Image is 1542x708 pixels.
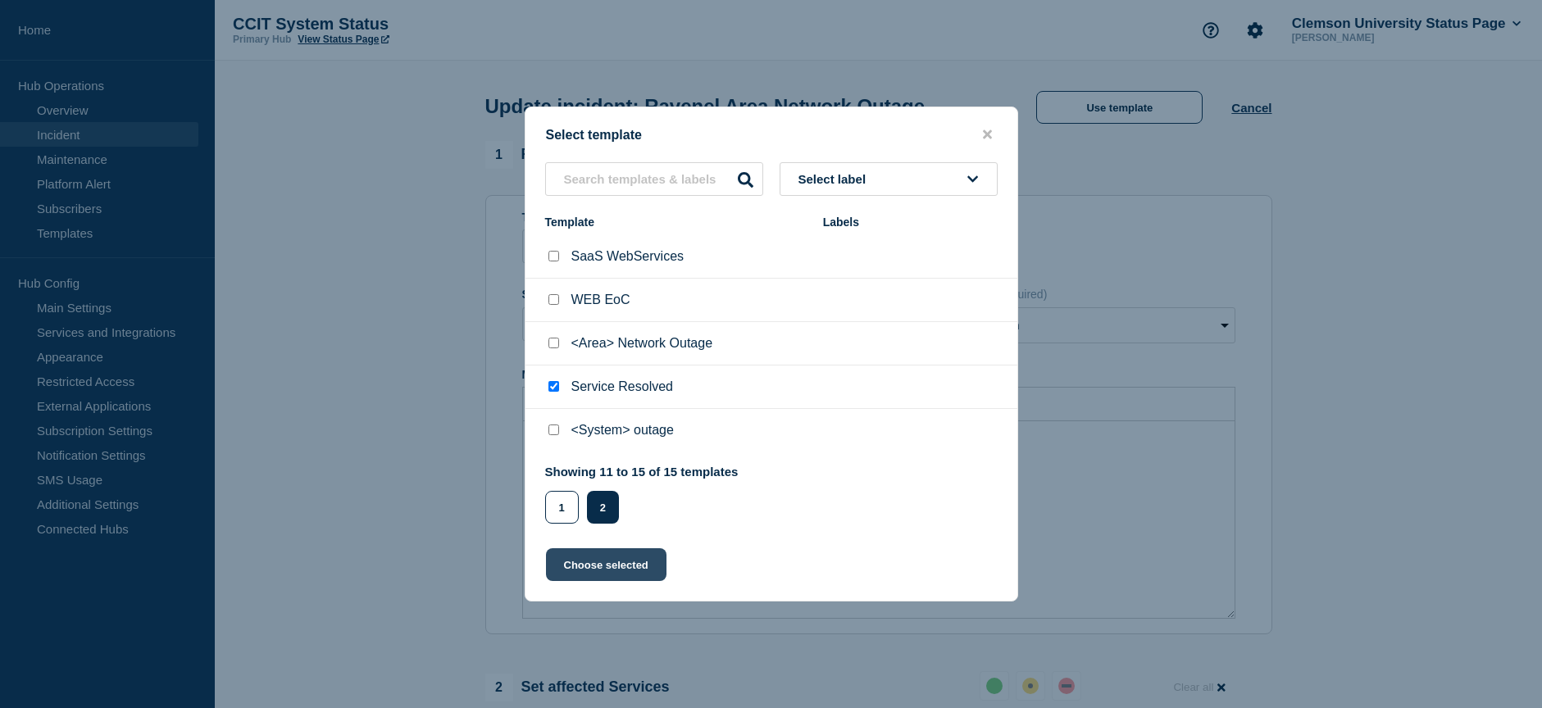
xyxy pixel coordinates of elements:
span: Select label [798,172,873,186]
button: 2 [587,491,619,524]
div: Labels [823,216,998,229]
input: WEB EoC checkbox [548,294,559,305]
input: Search templates & labels [545,162,763,196]
button: close button [978,127,997,143]
p: <Area> Network Outage [571,336,713,351]
button: 1 [545,491,579,524]
p: Showing 11 to 15 of 15 templates [545,465,739,479]
button: Choose selected [546,548,666,581]
input: SaaS WebServices checkbox [548,251,559,261]
p: SaaS WebServices [571,249,685,264]
div: Template [545,216,807,229]
p: WEB EoC [571,293,630,307]
p: Service Resolved [571,379,674,394]
input: <Area> Network Outage checkbox [548,338,559,348]
p: <System> outage [571,423,674,438]
button: Select label [780,162,998,196]
input: <System> outage checkbox [548,424,559,435]
input: Service Resolved checkbox [548,381,559,392]
div: Select template [525,127,1017,143]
